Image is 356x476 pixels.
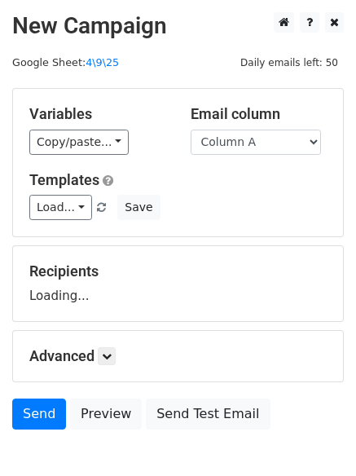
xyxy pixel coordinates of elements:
a: Templates [29,171,99,188]
a: Preview [70,399,142,430]
a: Send Test Email [146,399,270,430]
button: Save [117,195,160,220]
a: 4\9\25 [86,56,119,68]
span: Daily emails left: 50 [235,54,344,72]
a: Send [12,399,66,430]
a: Daily emails left: 50 [235,56,344,68]
h5: Advanced [29,347,327,365]
a: Copy/paste... [29,130,129,155]
h5: Email column [191,105,327,123]
h5: Variables [29,105,166,123]
h5: Recipients [29,262,327,280]
h2: New Campaign [12,12,344,40]
div: Loading... [29,262,327,305]
small: Google Sheet: [12,56,119,68]
a: Load... [29,195,92,220]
